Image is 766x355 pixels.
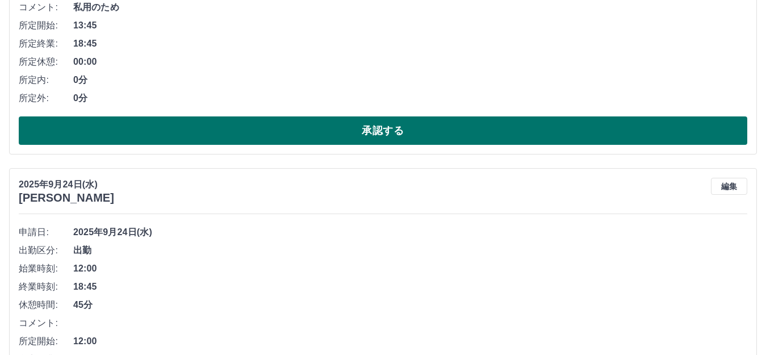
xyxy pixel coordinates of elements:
span: 所定外: [19,91,73,105]
span: 12:00 [73,262,747,275]
p: 2025年9月24日(水) [19,178,114,191]
h3: [PERSON_NAME] [19,191,114,204]
span: 申請日: [19,225,73,239]
span: 所定休憩: [19,55,73,69]
span: 18:45 [73,37,747,51]
span: 2025年9月24日(水) [73,225,747,239]
span: 18:45 [73,280,747,294]
span: 0分 [73,91,747,105]
span: コメント: [19,1,73,14]
span: 0分 [73,73,747,87]
span: 12:00 [73,335,747,348]
span: 終業時刻: [19,280,73,294]
span: 始業時刻: [19,262,73,275]
span: 所定終業: [19,37,73,51]
span: 13:45 [73,19,747,32]
span: 所定内: [19,73,73,87]
span: 休憩時間: [19,298,73,312]
button: 承認する [19,116,747,145]
span: 所定開始: [19,335,73,348]
span: 所定開始: [19,19,73,32]
span: コメント: [19,316,73,330]
span: 45分 [73,298,747,312]
span: 出勤 [73,244,747,257]
span: 私用のため [73,1,747,14]
button: 編集 [711,178,747,195]
span: 00:00 [73,55,747,69]
span: 出勤区分: [19,244,73,257]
